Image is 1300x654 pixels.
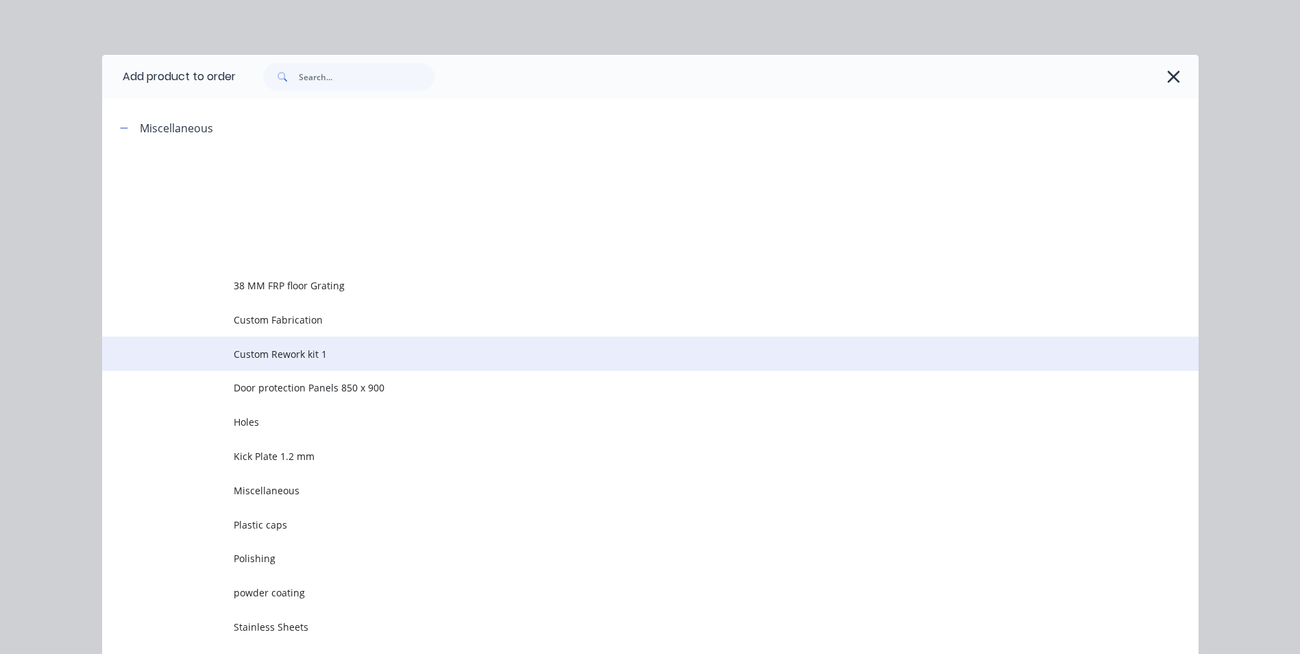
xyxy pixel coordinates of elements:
[234,380,1005,395] span: Door protection Panels 850 x 900
[234,449,1005,463] span: Kick Plate 1.2 mm
[234,551,1005,566] span: Polishing
[234,278,1005,293] span: 38 MM FRP floor Grating
[234,620,1005,634] span: Stainless Sheets
[234,585,1005,600] span: powder coating
[299,63,434,90] input: Search...
[140,120,213,136] div: Miscellaneous
[234,347,1005,361] span: Custom Rework kit 1
[102,55,236,99] div: Add product to order
[234,415,1005,429] span: Holes
[234,518,1005,532] span: Plastic caps
[234,313,1005,327] span: Custom Fabrication
[234,483,1005,498] span: Miscellaneous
